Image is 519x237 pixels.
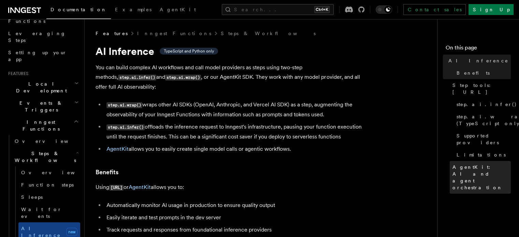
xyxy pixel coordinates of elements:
[115,7,152,12] span: Examples
[104,225,369,235] li: Track requests and responses from foundational inference providers
[457,70,490,76] span: Benefits
[111,2,156,18] a: Examples
[403,4,466,15] a: Contact sales
[15,138,85,144] span: Overview
[5,97,80,116] button: Events & Triggers
[5,80,74,94] span: Local Development
[468,4,514,15] a: Sign Up
[5,71,28,76] span: Features
[96,167,118,177] a: Benefits
[51,7,107,12] span: Documentation
[106,146,129,152] a: AgentKit
[160,7,196,12] span: AgentKit
[18,191,80,203] a: Sleeps
[21,170,91,175] span: Overview
[106,102,142,108] code: step.ai.wrap()
[96,63,369,92] p: You can build complex AI workflows and call model providers as steps using two-step methods, and ...
[21,182,74,188] span: Function steps
[454,67,511,79] a: Benefits
[96,45,369,57] h1: AI Inference
[450,79,511,98] a: Step tools: [URL]
[454,98,511,110] a: step.ai.infer()
[21,194,43,200] span: Sleeps
[5,27,80,46] a: Leveraging Steps
[5,46,80,65] a: Setting up your app
[66,228,77,236] span: new
[457,101,517,108] span: step.ai.infer()
[109,185,124,191] code: [URL]
[165,75,201,80] code: step.ai.wrap()
[446,55,511,67] a: AI Inference
[8,31,66,43] span: Leveraging Steps
[96,30,128,37] span: Features
[156,2,200,18] a: AgentKit
[104,122,369,142] li: offloads the inference request to Inngest's infrastructure, pausing your function execution until...
[376,5,392,14] button: Toggle dark mode
[450,161,511,194] a: AgentKit: AI and agent orchestration
[18,166,80,179] a: Overview
[452,82,511,95] span: Step tools: [URL]
[5,116,80,135] button: Inngest Functions
[448,57,508,64] span: AI Inference
[104,213,369,222] li: Easily iterate and test prompts in the dev server
[454,149,511,161] a: Limitations
[221,30,316,37] a: Steps & Workflows
[21,207,62,219] span: Wait for events
[46,2,111,19] a: Documentation
[8,50,67,62] span: Setting up your app
[12,147,80,166] button: Steps & Workflows
[314,6,330,13] kbd: Ctrl+K
[222,4,334,15] button: Search...Ctrl+K
[118,75,156,80] code: step.ai.infer()
[446,44,511,55] h4: On this page
[457,151,506,158] span: Limitations
[454,130,511,149] a: Supported providers
[18,179,80,191] a: Function steps
[12,135,80,147] a: Overview
[12,150,76,164] span: Steps & Workflows
[137,30,211,37] a: Inngest Functions
[5,100,74,113] span: Events & Triggers
[164,48,214,54] span: TypeScript and Python only
[457,132,511,146] span: Supported providers
[106,124,145,130] code: step.ai.infer()
[5,78,80,97] button: Local Development
[104,100,369,119] li: wraps other AI SDKs (OpenAI, Anthropic, and Vercel AI SDK) as a step, augmenting the observabilit...
[452,164,511,191] span: AgentKit: AI and agent orchestration
[104,144,369,154] li: allows you to easily create single model calls or agentic workflows.
[5,119,74,132] span: Inngest Functions
[129,184,151,190] a: AgentKit
[454,110,511,130] a: step.ai.wrap() (TypeScript only)
[104,201,369,210] li: Automatically monitor AI usage in production to ensure quality output
[18,203,80,222] a: Wait for events
[96,182,369,192] p: Using or allows you to:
